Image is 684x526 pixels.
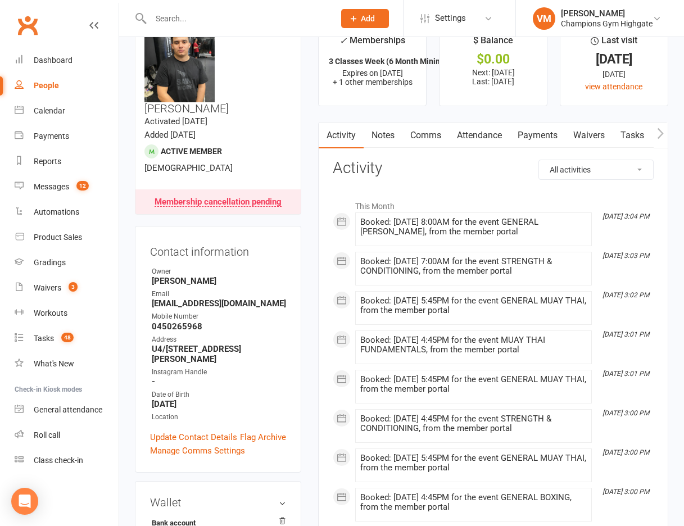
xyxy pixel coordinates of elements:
a: Reports [15,149,119,174]
div: Messages [34,182,69,191]
div: Memberships [339,33,405,54]
a: Product Sales [15,225,119,250]
div: Instagram Handle [152,367,286,378]
div: Dashboard [34,56,73,65]
a: Clubworx [13,11,42,39]
div: [PERSON_NAME] [561,8,653,19]
span: Settings [435,6,466,31]
a: Class kiosk mode [15,448,119,473]
a: Flag [240,430,256,444]
div: Gradings [34,258,66,267]
div: Address [152,334,286,345]
a: Manage Comms Settings [150,444,245,457]
div: Champions Gym Highgate [561,19,653,29]
div: Booked: [DATE] 4:45PM for the event GENERAL BOXING, from the member portal [360,493,587,512]
span: 48 [61,333,74,342]
div: $ Balance [473,33,513,53]
h3: Wallet [150,496,286,509]
div: Waivers [34,283,61,292]
i: [DATE] 3:01 PM [603,370,649,378]
strong: 3 Classes Week (6 Month Minimum Term) [329,57,477,66]
li: This Month [333,194,654,212]
i: [DATE] 3:00 PM [603,448,649,456]
i: [DATE] 3:00 PM [603,409,649,417]
strong: 0450265968 [152,321,286,332]
div: What's New [34,359,74,368]
a: Activity [319,123,364,148]
a: Archive [258,430,286,444]
span: Add [361,14,375,23]
h3: Activity [333,160,654,177]
a: Calendar [15,98,119,124]
a: Notes [364,123,402,148]
a: Attendance [449,123,510,148]
div: VM [533,7,555,30]
i: [DATE] 3:04 PM [603,212,649,220]
a: Tasks 48 [15,326,119,351]
a: Payments [15,124,119,149]
div: Booked: [DATE] 5:45PM for the event GENERAL MUAY THAI, from the member portal [360,296,587,315]
div: Booked: [DATE] 4:45PM for the event STRENGTH & CONDITIONING, from the member portal [360,414,587,433]
a: view attendance [585,82,642,91]
span: [DEMOGRAPHIC_DATA] [144,163,233,173]
a: General attendance kiosk mode [15,397,119,423]
i: [DATE] 3:02 PM [603,291,649,299]
a: Automations [15,199,119,225]
div: Email [152,289,286,300]
strong: U4/[STREET_ADDRESS][PERSON_NAME] [152,344,286,364]
div: People [34,81,59,90]
div: Roll call [34,430,60,439]
div: Tasks [34,334,54,343]
p: Next: [DATE] Last: [DATE] [450,68,537,86]
span: + 1 other memberships [333,78,413,87]
time: Activated [DATE] [144,116,207,126]
h3: Contact information [150,241,286,258]
img: image1751883126.png [144,32,215,102]
span: Active member [161,147,222,156]
a: Waivers [565,123,613,148]
i: ✓ [339,35,347,46]
div: Calendar [34,106,65,115]
i: [DATE] 3:03 PM [603,252,649,260]
a: People [15,73,119,98]
div: Last visit [591,33,637,53]
div: Booked: [DATE] 5:45PM for the event GENERAL MUAY THAI, from the member portal [360,375,587,394]
strong: [DATE] [152,399,286,409]
div: [DATE] [570,68,658,80]
span: 12 [76,181,89,191]
a: Gradings [15,250,119,275]
time: Added [DATE] [144,130,196,140]
div: Reports [34,157,61,166]
a: Roll call [15,423,119,448]
a: Workouts [15,301,119,326]
div: Membership cancellation pending [155,198,282,207]
a: Messages 12 [15,174,119,199]
div: Product Sales [34,233,82,242]
div: Mobile Number [152,311,286,322]
div: [DATE] [570,53,658,65]
a: Tasks [613,123,652,148]
input: Search... [147,11,327,26]
button: Add [341,9,389,28]
i: [DATE] 3:00 PM [603,488,649,496]
div: Booked: [DATE] 8:00AM for the event GENERAL [PERSON_NAME], from the member portal [360,217,587,237]
strong: - [152,377,286,387]
span: 3 [69,282,78,292]
div: Owner [152,266,286,277]
div: Workouts [34,309,67,318]
a: Waivers 3 [15,275,119,301]
strong: [EMAIL_ADDRESS][DOMAIN_NAME] [152,298,286,309]
div: Location [152,412,286,423]
div: Open Intercom Messenger [11,488,38,515]
div: Booked: [DATE] 5:45PM for the event GENERAL MUAY THAI, from the member portal [360,454,587,473]
i: [DATE] 3:01 PM [603,330,649,338]
div: Automations [34,207,79,216]
a: Dashboard [15,48,119,73]
h3: [PERSON_NAME] [144,32,292,115]
div: General attendance [34,405,102,414]
div: Booked: [DATE] 7:00AM for the event STRENGTH & CONDITIONING, from the member portal [360,257,587,276]
strong: [PERSON_NAME] [152,276,286,286]
div: $0.00 [450,53,537,65]
a: Comms [402,123,449,148]
div: Class check-in [34,456,83,465]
